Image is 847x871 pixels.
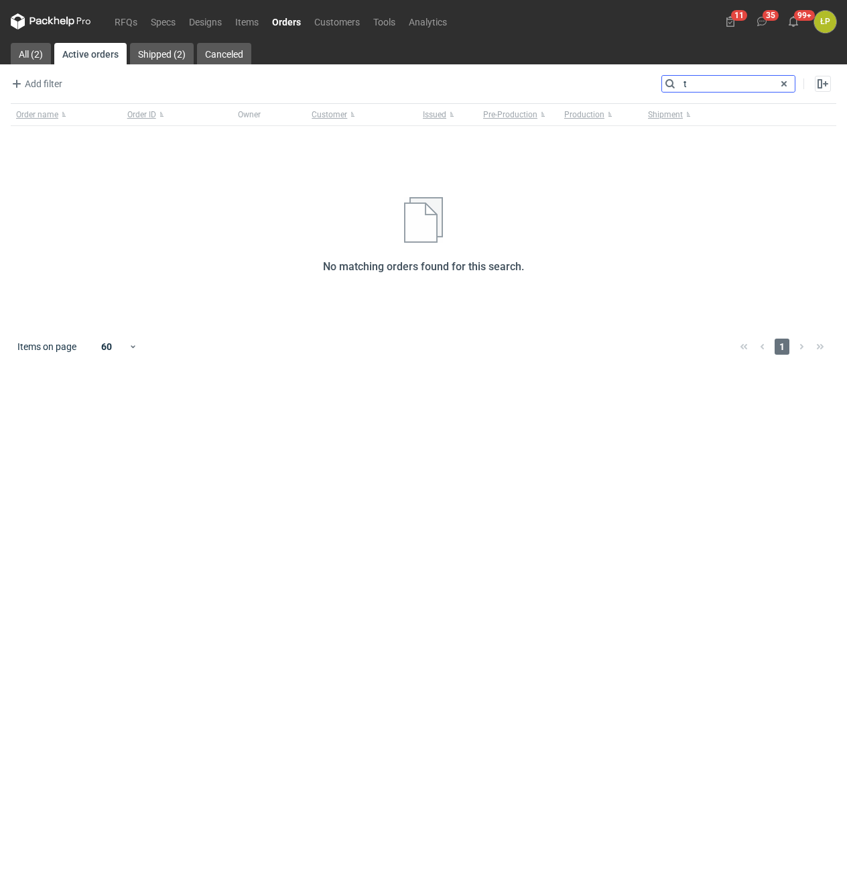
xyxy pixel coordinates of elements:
a: Customers [308,13,367,30]
span: 1 [775,339,789,355]
a: Orders [265,13,308,30]
button: 99+ [783,11,804,32]
input: Search [662,76,795,92]
h2: No matching orders found for this search. [323,259,524,275]
svg: Packhelp Pro [11,13,91,30]
a: Canceled [197,43,251,64]
a: Analytics [402,13,454,30]
a: RFQs [108,13,144,30]
button: 35 [751,11,773,32]
a: Specs [144,13,182,30]
a: Shipped (2) [130,43,194,64]
button: ŁP [814,11,836,33]
a: All (2) [11,43,51,64]
span: Items on page [17,340,76,353]
a: Designs [182,13,229,30]
a: Tools [367,13,402,30]
button: 11 [720,11,741,32]
a: Items [229,13,265,30]
span: Add filter [9,76,62,92]
div: 60 [85,337,129,356]
a: Active orders [54,43,127,64]
div: Łukasz Postawa [814,11,836,33]
button: Add filter [8,76,63,92]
